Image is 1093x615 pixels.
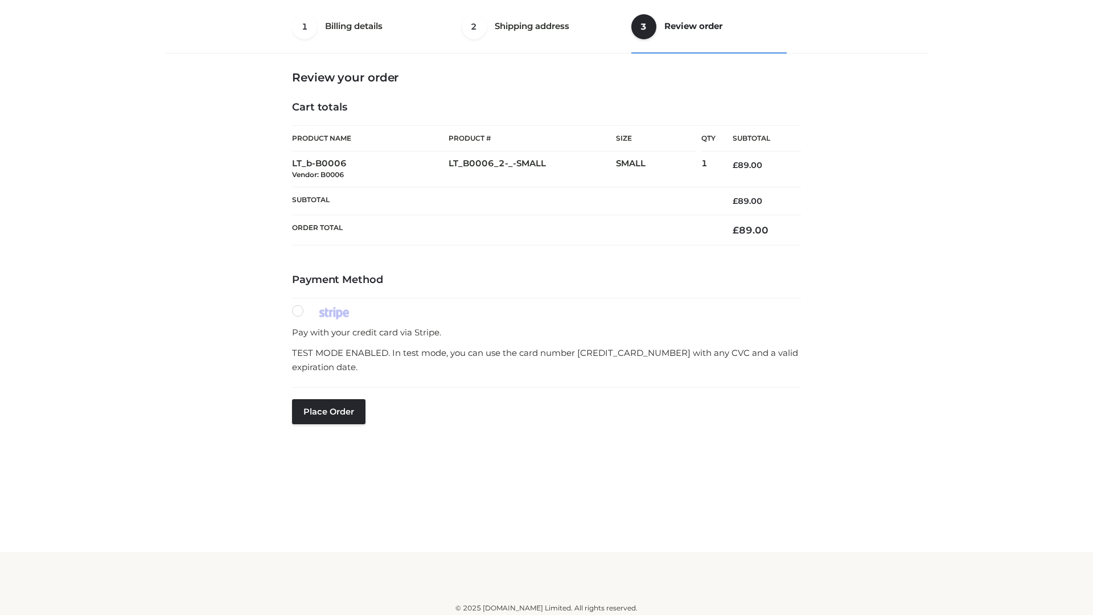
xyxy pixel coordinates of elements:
[701,125,716,151] th: Qty
[716,126,801,151] th: Subtotal
[449,151,616,187] td: LT_B0006_2-_-SMALL
[733,224,769,236] bdi: 89.00
[733,160,738,170] span: £
[733,196,738,206] span: £
[292,170,344,179] small: Vendor: B0006
[616,151,701,187] td: SMALL
[292,399,365,424] button: Place order
[292,125,449,151] th: Product Name
[733,160,762,170] bdi: 89.00
[616,126,696,151] th: Size
[169,602,924,614] div: © 2025 [DOMAIN_NAME] Limited. All rights reserved.
[733,196,762,206] bdi: 89.00
[292,71,801,84] h3: Review your order
[449,125,616,151] th: Product #
[292,101,801,114] h4: Cart totals
[292,187,716,215] th: Subtotal
[701,151,716,187] td: 1
[292,151,449,187] td: LT_b-B0006
[292,274,801,286] h4: Payment Method
[292,215,716,245] th: Order Total
[733,224,739,236] span: £
[292,346,801,375] p: TEST MODE ENABLED. In test mode, you can use the card number [CREDIT_CARD_NUMBER] with any CVC an...
[292,325,801,340] p: Pay with your credit card via Stripe.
